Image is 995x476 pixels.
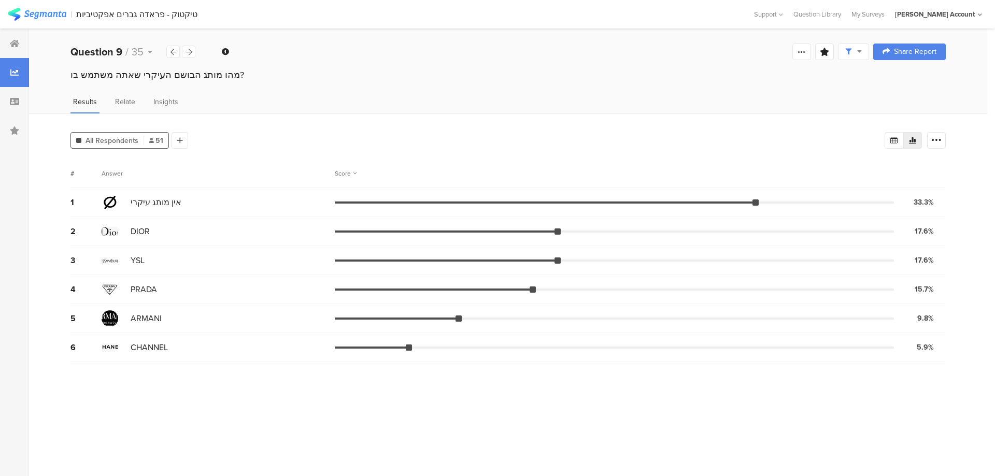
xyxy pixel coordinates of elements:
[70,8,72,20] div: |
[102,339,118,356] img: d3718dnoaommpf.cloudfront.net%2Fitem%2F0df6f91cf650e8137bf5.jpg
[131,283,157,295] span: PRADA
[131,196,181,208] span: אין מותג עיקרי
[131,225,150,237] span: DIOR
[76,9,197,19] div: טיקטוק - פראדה גברים אפקטיביות
[131,341,168,353] span: CHANNEL
[915,226,934,237] div: 17.6%
[70,44,122,60] b: Question 9
[149,135,163,146] span: 51
[102,194,118,211] img: d3718dnoaommpf.cloudfront.net%2Fitem%2F72b7f99de4cd5b3d7195.png
[125,44,129,60] span: /
[70,169,102,178] div: #
[73,96,97,107] span: Results
[70,68,946,82] div: מהו מותג הבושם העיקרי שאתה משתמש בו?
[846,9,890,19] a: My Surveys
[895,9,975,19] div: [PERSON_NAME] Account
[788,9,846,19] a: Question Library
[914,197,934,208] div: 33.3%
[8,8,66,21] img: segmanta logo
[102,281,118,298] img: d3718dnoaommpf.cloudfront.net%2Fitem%2F8fdd0834f05f46ff9a2d.jpg
[102,169,123,178] div: Answer
[86,135,138,146] span: All Respondents
[70,341,102,353] div: 6
[70,196,102,208] div: 1
[70,254,102,266] div: 3
[70,283,102,295] div: 4
[70,312,102,324] div: 5
[115,96,135,107] span: Relate
[102,310,118,327] img: d3718dnoaommpf.cloudfront.net%2Fitem%2F6982c0b14125d0d6b06b.jpg
[131,254,145,266] span: YSL
[917,313,934,324] div: 9.8%
[153,96,178,107] span: Insights
[131,312,162,324] span: ARMANI
[132,44,144,60] span: 35
[70,225,102,237] div: 2
[335,169,357,178] div: Score
[102,223,118,240] img: d3718dnoaommpf.cloudfront.net%2Fitem%2F8186e7fcbc056d7047c6.jpg
[917,342,934,353] div: 5.9%
[915,284,934,295] div: 15.7%
[754,6,783,22] div: Support
[102,252,118,269] img: d3718dnoaommpf.cloudfront.net%2Fitem%2Faa219b3054cdc5606d33.jpg
[915,255,934,266] div: 17.6%
[894,48,936,55] span: Share Report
